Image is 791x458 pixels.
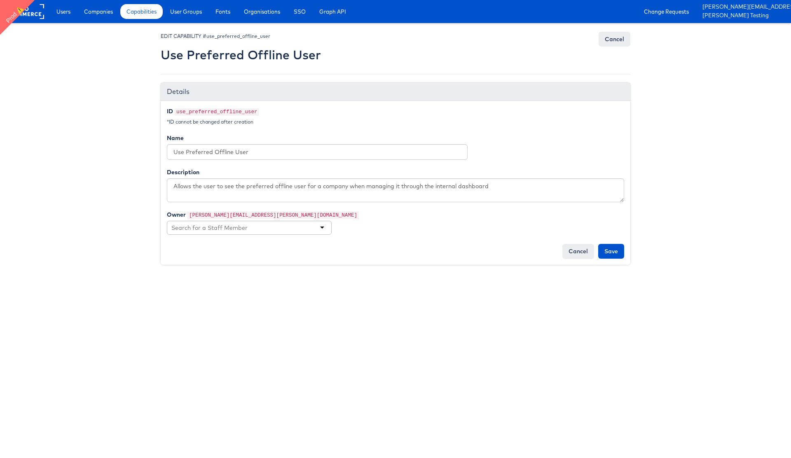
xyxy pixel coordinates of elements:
span: Fonts [215,7,230,16]
a: User Groups [164,4,208,19]
span: Companies [84,7,113,16]
span: User Groups [170,7,202,16]
code: use_preferred_offline_user [175,108,259,116]
label: Description [167,168,199,176]
a: [PERSON_NAME] Testing [702,12,785,20]
a: Fonts [209,4,236,19]
span: Organisations [244,7,280,16]
span: SSO [294,7,306,16]
a: Change Requests [638,4,695,19]
span: Graph API [319,7,346,16]
h2: Use Preferred Offline User [161,48,321,62]
code: [PERSON_NAME][EMAIL_ADDRESS][PERSON_NAME][DOMAIN_NAME] [187,212,359,219]
a: [PERSON_NAME][EMAIL_ADDRESS][PERSON_NAME][DOMAIN_NAME] [702,3,785,12]
a: Capabilities [120,4,163,19]
a: Cancel [562,244,594,259]
input: Search for a Staff Member [171,224,249,232]
div: Details [161,83,630,101]
small: *ID cannot be changed after creation [167,119,253,125]
a: Companies [78,4,119,19]
small: EDIT CAPABILITY #use_preferred_offline_user [161,33,270,39]
a: Cancel [599,32,630,47]
input: Save [598,244,624,259]
label: Name [167,134,184,142]
textarea: Allows the user to see the preferred offline user for a company when managing it through the inte... [167,178,624,202]
span: Users [56,7,70,16]
label: Owner [167,210,186,219]
a: Graph API [313,4,352,19]
a: Organisations [238,4,286,19]
a: SSO [288,4,312,19]
a: Users [50,4,77,19]
span: Capabilities [126,7,157,16]
label: ID [167,107,173,115]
